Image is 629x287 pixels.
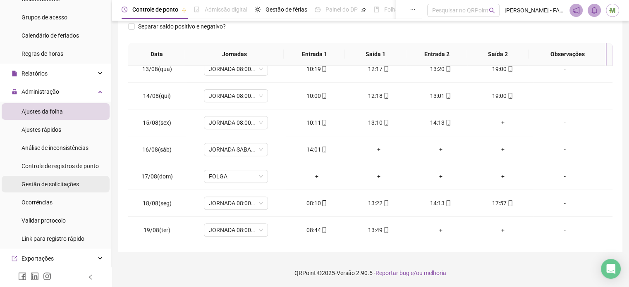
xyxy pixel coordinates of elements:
[284,43,345,66] th: Entrada 1
[22,145,88,151] span: Análise de inconsistências
[142,146,172,153] span: 16/08(sáb)
[320,66,327,72] span: mobile
[31,272,39,280] span: linkedin
[601,259,621,279] div: Open Intercom Messenger
[606,4,619,17] img: 20511
[591,7,598,14] span: bell
[478,225,527,235] div: +
[478,91,527,100] div: 19:00
[292,118,341,127] div: 10:11
[143,227,170,233] span: 19/08(ter)
[383,227,389,233] span: mobile
[292,145,341,154] div: 14:01
[540,118,589,127] div: -
[337,270,355,276] span: Versão
[416,199,465,208] div: 14:13
[22,217,66,224] span: Validar protocolo
[535,50,600,59] span: Observações
[320,227,327,233] span: mobile
[410,7,416,12] span: ellipsis
[507,66,513,72] span: mobile
[478,118,527,127] div: +
[375,270,446,276] span: Reportar bug e/ou melhoria
[265,6,307,13] span: Gestão de férias
[209,63,263,75] span: JORNADA 08:00-17:00
[445,200,451,206] span: mobile
[143,93,171,99] span: 14/08(qui)
[143,200,172,206] span: 18/08(seg)
[320,200,327,206] span: mobile
[209,224,263,236] span: JORNADA 08:00-17:00
[209,143,263,156] span: JORNADA SABADO 08:00-12:00
[132,6,178,13] span: Controle de ponto
[22,199,53,206] span: Ocorrências
[489,7,495,14] span: search
[416,172,465,181] div: +
[22,50,63,57] span: Regras de horas
[467,43,529,66] th: Saída 2
[141,173,173,180] span: 17/08(dom)
[383,66,389,72] span: mobile
[354,64,403,74] div: 12:17
[540,64,589,74] div: -
[209,116,263,129] span: JORNADA 08:00-17:00
[540,225,589,235] div: -
[320,93,327,99] span: mobile
[22,255,54,262] span: Exportações
[478,145,527,154] div: +
[478,172,527,181] div: +
[384,6,437,13] span: Folha de pagamento
[22,108,63,115] span: Ajustes da folha
[478,64,527,74] div: 19:00
[22,32,79,39] span: Calendário de feriados
[354,225,403,235] div: 13:49
[182,7,187,12] span: pushpin
[22,181,79,187] span: Gestão de solicitações
[194,7,200,12] span: file-done
[320,147,327,152] span: mobile
[209,170,263,183] span: FOLGA
[22,126,61,133] span: Ajustes rápidos
[416,64,465,74] div: 13:20
[128,43,185,66] th: Data
[122,7,127,12] span: clock-circle
[22,14,67,21] span: Grupos de acesso
[354,91,403,100] div: 12:18
[135,22,229,31] span: Separar saldo positivo e negativo?
[540,145,589,154] div: -
[209,90,263,102] span: JORNADA 08:00-17:00
[292,172,341,181] div: +
[292,64,341,74] div: 10:19
[416,118,465,127] div: 14:13
[505,6,564,15] span: [PERSON_NAME] - FARMÁCIA MERAKI
[12,256,17,261] span: export
[205,6,247,13] span: Admissão digital
[445,120,451,126] span: mobile
[572,7,580,14] span: notification
[315,7,320,12] span: dashboard
[88,274,93,280] span: left
[43,272,51,280] span: instagram
[185,43,284,66] th: Jornadas
[22,163,99,169] span: Controle de registros de ponto
[354,199,403,208] div: 13:22
[383,93,389,99] span: mobile
[22,70,48,77] span: Relatórios
[354,172,403,181] div: +
[529,43,606,66] th: Observações
[320,120,327,126] span: mobile
[361,7,366,12] span: pushpin
[22,88,59,95] span: Administração
[354,145,403,154] div: +
[416,225,465,235] div: +
[445,66,451,72] span: mobile
[354,118,403,127] div: 13:10
[383,120,389,126] span: mobile
[373,7,379,12] span: book
[540,172,589,181] div: -
[383,200,389,206] span: mobile
[255,7,261,12] span: sun
[540,91,589,100] div: -
[22,235,84,242] span: Link para registro rápido
[292,199,341,208] div: 08:10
